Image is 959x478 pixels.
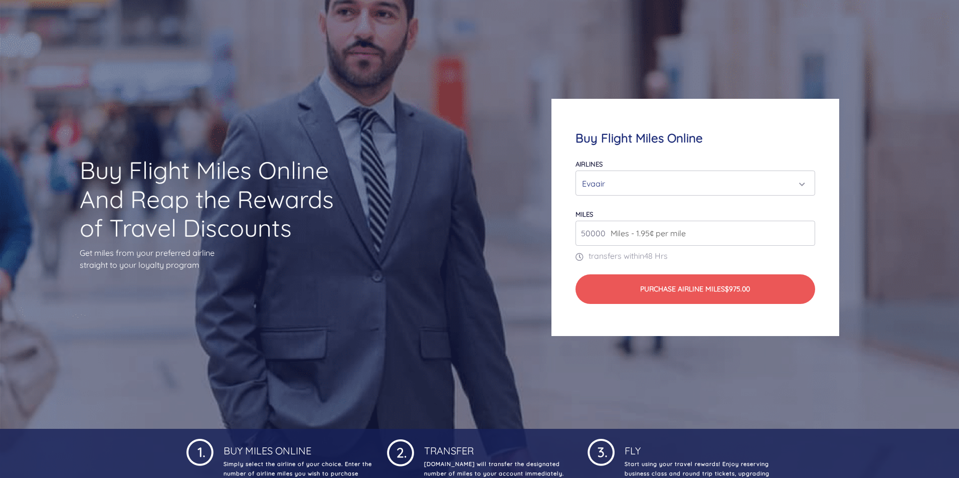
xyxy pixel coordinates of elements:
h4: Fly [623,437,773,457]
span: 48 Hrs [644,251,668,261]
img: 1 [387,437,414,466]
label: Airlines [576,160,603,168]
div: Evaair [582,174,802,193]
img: 1 [588,437,615,466]
button: Purchase Airline Miles$975.00 [576,274,815,304]
img: 1 [186,437,214,466]
h1: Buy Flight Miles Online And Reap the Rewards of Travel Discounts [80,156,351,243]
h4: Buy Miles Online [222,437,372,457]
p: transfers within [576,250,815,262]
span: $975.00 [725,284,750,293]
h4: Transfer [422,437,572,457]
span: Miles - 1.95¢ per mile [606,227,686,239]
label: miles [576,210,593,218]
h4: Buy Flight Miles Online [576,131,815,145]
button: Evaair [576,171,815,196]
p: Get miles from your preferred airline straight to your loyalty program [80,247,351,271]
